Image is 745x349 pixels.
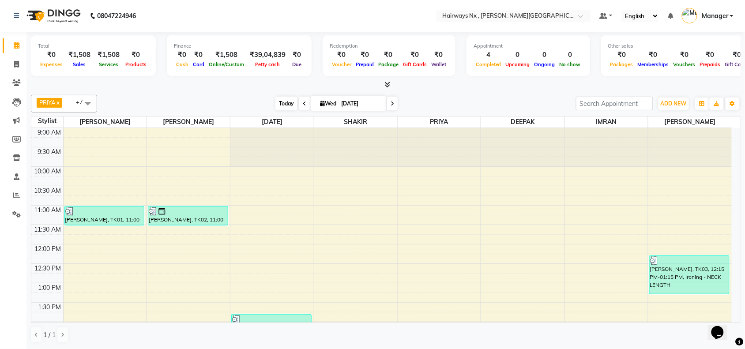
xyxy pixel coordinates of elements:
[648,116,732,128] span: [PERSON_NAME]
[37,283,63,293] div: 1:00 PM
[354,50,376,60] div: ₹0
[23,4,83,28] img: logo
[682,8,697,23] img: Manager
[33,167,63,176] div: 10:00 AM
[64,116,147,128] span: [PERSON_NAME]
[636,61,671,68] span: Memberships
[39,99,56,106] span: PRIYA
[65,50,94,60] div: ₹1,508
[330,42,448,50] div: Redemption
[38,61,65,68] span: Expenses
[650,256,729,294] div: [PERSON_NAME], TK03, 12:15 PM-01:15 PM, Ironing - NECK LENGTH
[36,128,63,137] div: 9:00 AM
[174,50,191,60] div: ₹0
[671,50,698,60] div: ₹0
[290,61,304,68] span: Due
[429,50,448,60] div: ₹0
[504,61,532,68] span: Upcoming
[474,50,504,60] div: 4
[330,61,354,68] span: Voucher
[398,116,481,128] span: PRIYA
[275,97,297,110] span: Today
[429,61,448,68] span: Wallet
[608,61,636,68] span: Packages
[354,61,376,68] span: Prepaid
[33,186,63,195] div: 10:30 AM
[76,98,90,105] span: +7
[481,116,564,128] span: DEEPAK
[123,61,149,68] span: Products
[38,42,149,50] div: Total
[71,61,88,68] span: Sales
[698,61,723,68] span: Prepaids
[38,50,65,60] div: ₹0
[97,4,136,28] b: 08047224946
[671,61,698,68] span: Vouchers
[246,50,289,60] div: ₹39,04,839
[474,42,583,50] div: Appointment
[36,147,63,157] div: 9:30 AM
[230,116,313,128] span: [DATE]
[608,50,636,60] div: ₹0
[557,50,583,60] div: 0
[401,61,429,68] span: Gift Cards
[37,303,63,312] div: 1:30 PM
[33,206,63,215] div: 11:00 AM
[708,314,736,340] iframe: chat widget
[504,50,532,60] div: 0
[56,99,60,106] a: x
[147,116,230,128] span: [PERSON_NAME]
[191,61,207,68] span: Card
[576,97,653,110] input: Search Appointment
[33,264,63,273] div: 12:30 PM
[65,206,144,225] div: [PERSON_NAME], TK01, 11:00 AM-11:30 AM, Threading - EYEBROW+UPPERLIP
[318,100,339,107] span: Wed
[557,61,583,68] span: No show
[661,100,687,107] span: ADD NEW
[330,50,354,60] div: ₹0
[289,50,305,60] div: ₹0
[532,50,557,60] div: 0
[33,244,63,254] div: 12:00 PM
[658,98,689,110] button: ADD NEW
[474,61,504,68] span: Completed
[253,61,282,68] span: Petty cash
[376,61,401,68] span: Package
[207,50,246,60] div: ₹1,508
[698,50,723,60] div: ₹0
[401,50,429,60] div: ₹0
[532,61,557,68] span: Ongoing
[123,50,149,60] div: ₹0
[191,50,207,60] div: ₹0
[207,61,246,68] span: Online/Custom
[174,61,191,68] span: Cash
[339,97,383,110] input: 2025-09-03
[148,206,228,225] div: [PERSON_NAME], TK02, 11:00 AM-11:30 AM, MEN HAIR - REGULAR SHAVE/TRIM
[37,322,63,331] div: 2:00 PM
[636,50,671,60] div: ₹0
[31,116,63,126] div: Stylist
[97,61,120,68] span: Services
[94,50,123,60] div: ₹1,508
[33,225,63,234] div: 11:30 AM
[376,50,401,60] div: ₹0
[314,116,397,128] span: SHAKIR
[565,116,648,128] span: IMRAN
[702,11,728,21] span: Manager
[174,42,305,50] div: Finance
[43,330,56,340] span: 1 / 1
